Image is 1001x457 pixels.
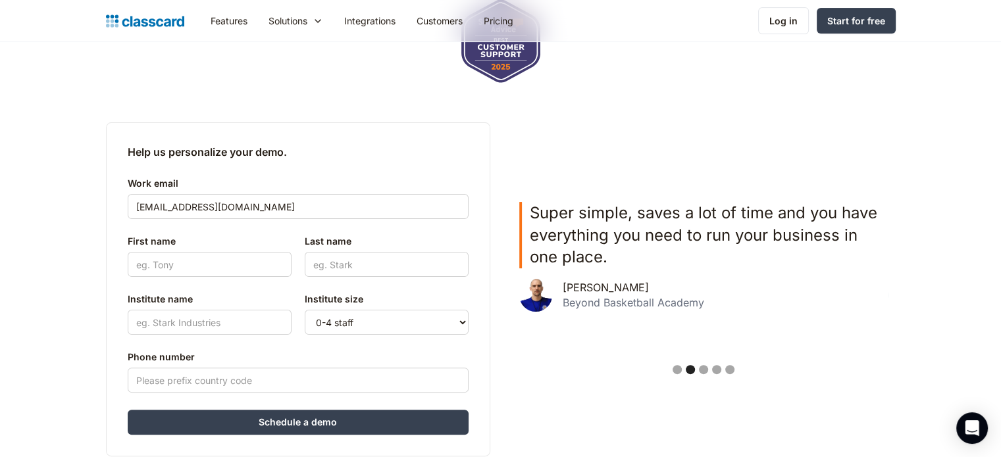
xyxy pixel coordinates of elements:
[200,6,258,36] a: Features
[725,365,734,374] div: Show slide 5 of 5
[128,410,469,435] input: Schedule a demo
[128,252,292,277] input: eg. Tony
[305,233,469,249] label: Last name
[769,14,798,28] div: Log in
[530,202,888,268] p: Super simple, saves a lot of time and you have everything you need to run your business in one pl...
[128,176,469,191] label: Work email
[956,412,988,444] div: Open Intercom Messenger
[712,365,721,374] div: Show slide 4 of 5
[106,12,184,30] a: Logo
[128,310,292,335] input: eg. Stark Industries
[128,194,469,219] input: eg. tony@starkindustries.com
[563,281,649,294] div: [PERSON_NAME]
[305,291,469,307] label: Institute size
[128,291,292,307] label: Institute name
[519,202,888,333] div: 2 of 5
[686,365,695,374] div: Show slide 2 of 5
[128,170,469,435] form: Contact Form
[473,6,524,36] a: Pricing
[673,365,682,374] div: Show slide 1 of 5
[827,14,885,28] div: Start for free
[563,297,704,309] div: Beyond Basketball Academy
[406,6,473,36] a: Customers
[128,144,469,160] h2: Help us personalize your demo.
[305,252,469,277] input: eg. Stark
[258,6,334,36] div: Solutions
[511,194,896,385] div: carousel
[699,365,708,374] div: Show slide 3 of 5
[334,6,406,36] a: Integrations
[817,8,896,34] a: Start for free
[758,7,809,34] a: Log in
[269,14,307,28] div: Solutions
[128,349,469,365] label: Phone number
[128,368,469,393] input: Please prefix country code
[128,233,292,249] label: First name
